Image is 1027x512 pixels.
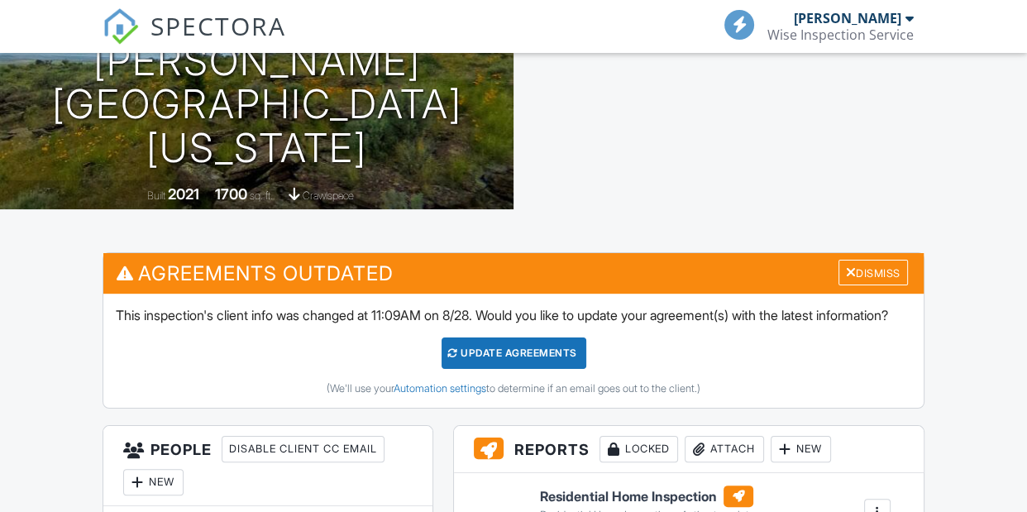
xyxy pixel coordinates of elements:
[103,294,924,408] div: This inspection's client info was changed at 11:09AM on 8/28. Would you like to update your agree...
[103,22,286,57] a: SPECTORA
[123,469,184,495] div: New
[394,382,486,395] a: Automation settings
[150,8,286,43] span: SPECTORA
[103,426,432,506] h3: People
[168,185,199,203] div: 2021
[599,436,678,462] div: Locked
[771,436,831,462] div: New
[442,337,586,369] div: Update Agreements
[147,189,165,202] span: Built
[303,189,354,202] span: crawlspace
[685,436,764,462] div: Attach
[838,260,908,285] div: Dismiss
[103,253,924,294] h3: Agreements Outdated
[215,185,247,203] div: 1700
[794,10,901,26] div: [PERSON_NAME]
[222,436,385,462] div: Disable Client CC Email
[767,26,914,43] div: Wise Inspection Service
[103,8,139,45] img: The Best Home Inspection Software - Spectora
[540,486,755,507] h6: Residential Home Inspection
[116,382,911,395] div: (We'll use your to determine if an email goes out to the client.)
[250,189,273,202] span: sq. ft.
[454,426,924,473] h3: Reports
